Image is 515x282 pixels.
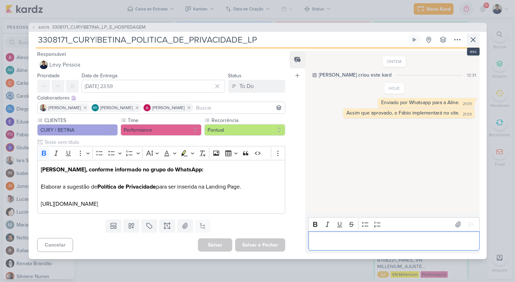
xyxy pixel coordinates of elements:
[37,160,286,214] div: Editor editing area: main
[41,165,281,208] p: Elaborar a sugestão de para ser inserida na Landing Page. [URL][DOMAIN_NAME]
[43,138,286,146] input: Texto sem título
[97,183,156,190] strong: Política de Privacidade
[228,73,242,79] label: Status
[152,104,185,111] span: [PERSON_NAME]
[37,238,73,252] button: Cancelar
[100,104,133,111] span: [PERSON_NAME]
[49,60,80,69] span: Levy Pessoa
[308,217,479,231] div: Editor toolbar
[204,124,285,136] button: Pontual
[121,124,201,136] button: Performance
[346,110,460,116] div: Assim que aprovado, o Fábio implementará no site.
[36,33,407,46] input: Kard Sem Título
[82,80,225,93] input: Select a date
[463,112,472,117] div: 21:09
[41,166,203,173] strong: [PERSON_NAME], conforme informado no grupo do WhatsApp:
[144,104,151,111] img: Alessandra Gomes
[463,101,472,107] div: 21:09
[239,82,254,91] div: To Do
[195,103,284,112] input: Buscar
[37,51,66,57] label: Responsável
[48,104,81,111] span: [PERSON_NAME]
[52,24,146,31] span: 3308171_CURY|BETINA_LP_E_HOSPEDAGEM
[37,58,286,71] button: Levy Pessoa
[44,117,118,124] label: CLIENTES
[39,60,48,69] img: Levy Pessoa
[40,104,47,111] img: Iara Santos
[228,80,285,93] button: To Do
[308,231,479,251] div: Editor editing area: main
[211,117,285,124] label: Recorrência
[37,73,60,79] label: Prioridade
[381,99,460,106] div: Enviado por Whatsapp para a Aline.
[319,71,392,79] div: [PERSON_NAME] criou este kard
[127,117,201,124] label: Time
[82,73,117,79] label: Data de Entrega
[467,48,480,55] div: esc
[37,146,286,160] div: Editor toolbar
[412,37,417,43] div: Ligar relógio
[31,24,146,31] button: AG576 3308171_CURY|BETINA_LP_E_HOSPEDAGEM
[93,106,97,110] p: AG
[467,72,476,78] div: 12:31
[92,104,99,111] div: Aline Gimenez Graciano
[37,25,50,30] span: AG576
[37,124,118,136] button: CURY | BETINA
[37,94,286,102] div: Colaboradores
